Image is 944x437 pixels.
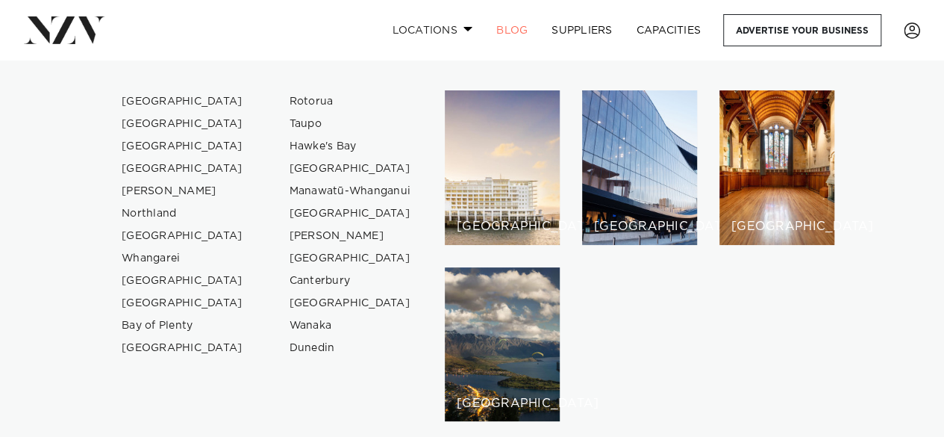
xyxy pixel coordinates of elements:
a: [PERSON_NAME] [278,225,423,247]
a: [GEOGRAPHIC_DATA] [110,225,255,247]
a: Whangarei [110,247,255,270]
a: Locations [380,14,484,46]
a: Dunedin [278,337,423,359]
a: Queenstown venues [GEOGRAPHIC_DATA] [445,267,560,422]
a: [GEOGRAPHIC_DATA] [278,247,423,270]
a: Bay of Plenty [110,314,255,337]
a: Manawatū-Whanganui [278,180,423,202]
a: [GEOGRAPHIC_DATA] [278,202,423,225]
a: [GEOGRAPHIC_DATA] [110,135,255,158]
a: [GEOGRAPHIC_DATA] [110,158,255,180]
img: nzv-logo.png [24,16,105,43]
a: Wellington venues [GEOGRAPHIC_DATA] [582,90,697,245]
a: [GEOGRAPHIC_DATA] [110,113,255,135]
h6: [GEOGRAPHIC_DATA] [457,397,548,410]
a: [GEOGRAPHIC_DATA] [278,158,423,180]
a: [PERSON_NAME] [110,180,255,202]
a: [GEOGRAPHIC_DATA] [110,270,255,292]
a: Hawke's Bay [278,135,423,158]
h6: [GEOGRAPHIC_DATA] [594,220,685,233]
a: Christchurch venues [GEOGRAPHIC_DATA] [719,90,834,245]
a: [GEOGRAPHIC_DATA] [110,90,255,113]
h6: [GEOGRAPHIC_DATA] [457,220,548,233]
a: Advertise your business [723,14,881,46]
a: SUPPLIERS [540,14,624,46]
a: Canterbury [278,270,423,292]
h6: [GEOGRAPHIC_DATA] [731,220,822,233]
a: [GEOGRAPHIC_DATA] [110,337,255,359]
a: Auckland venues [GEOGRAPHIC_DATA] [445,90,560,245]
a: [GEOGRAPHIC_DATA] [278,292,423,314]
a: BLOG [484,14,540,46]
a: Northland [110,202,255,225]
a: [GEOGRAPHIC_DATA] [110,292,255,314]
a: Wanaka [278,314,423,337]
a: Capacities [625,14,713,46]
a: Rotorua [278,90,423,113]
a: Taupo [278,113,423,135]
